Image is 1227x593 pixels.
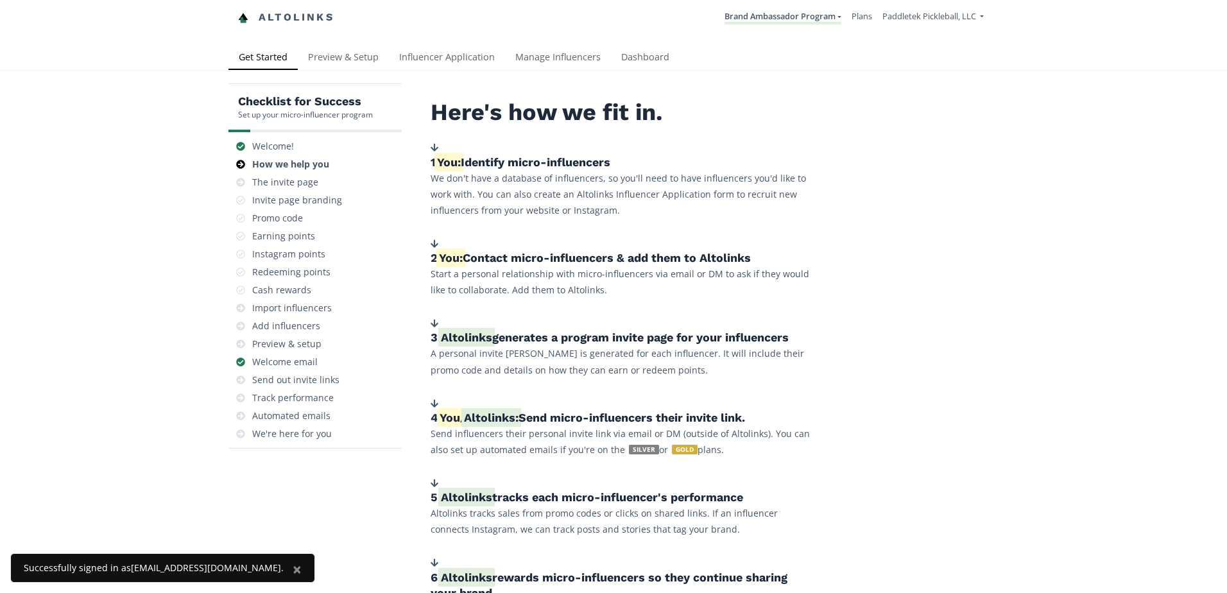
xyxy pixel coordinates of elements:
[431,250,816,266] h5: 2. Contact micro-influencers & add them to Altolinks
[252,176,318,189] div: The invite page
[238,94,373,109] h5: Checklist for Success
[238,13,248,23] img: favicon-32x32.png
[252,212,303,225] div: Promo code
[668,443,698,456] a: GOLD
[725,10,841,24] a: Brand Ambassador Program
[24,562,284,574] div: Successfully signed in as [EMAIL_ADDRESS][DOMAIN_NAME] .
[431,266,816,298] p: Start a personal relationship with micro-influencers via email or DM to ask if they would like to...
[252,158,329,171] div: How we help you
[431,170,816,219] p: We don't have a database of influencers, so you'll need to have influencers you'd like to work wi...
[252,230,315,243] div: Earning points
[431,345,816,377] p: A personal invite [PERSON_NAME] is generated for each influencer. It will include their promo cod...
[431,490,816,505] h5: 5. tracks each micro-influencer's performance
[431,505,816,537] p: Altolinks tracks sales from promo codes or clicks on shared links. If an influencer connects Inst...
[852,10,872,22] a: Plans
[441,490,492,504] span: Altolinks
[252,427,332,440] div: We're here for you
[252,320,320,332] div: Add influencers
[625,443,659,456] a: SILVER
[629,445,659,454] span: SILVER
[280,554,314,585] button: Close
[293,558,302,580] span: ×
[238,7,334,28] a: Altolinks
[882,10,984,25] a: Paddletek Pickleball, LLC
[252,338,322,350] div: Preview & setup
[252,409,330,422] div: Automated emails
[672,445,698,454] span: GOLD
[252,391,334,404] div: Track performance
[252,302,332,314] div: Import influencers
[431,99,816,126] h2: Here's how we fit in.
[228,46,298,71] a: Get Started
[437,155,461,169] span: You:
[252,356,318,368] div: Welcome email
[431,330,816,345] h5: 3. generates a program invite page for your influencers
[440,411,460,424] span: You
[611,46,680,71] a: Dashboard
[252,248,325,261] div: Instagram points
[441,331,492,344] span: Altolinks
[439,251,463,264] span: You:
[298,46,389,71] a: Preview & Setup
[464,411,519,424] span: Altolinks:
[252,266,330,279] div: Redeeming points
[431,410,816,425] h5: 4. / Send micro-influencers their invite link.
[252,374,339,386] div: Send out invite links
[252,284,311,296] div: Cash rewards
[431,155,816,170] h5: 1. Identify micro-influencers
[252,194,342,207] div: Invite page branding
[252,140,294,153] div: Welcome!
[505,46,611,71] a: Manage Influencers
[431,425,816,458] p: Send influencers their personal invite link via email or DM (outside of Altolinks). You can also ...
[882,10,976,22] span: Paddletek Pickleball, LLC
[389,46,505,71] a: Influencer Application
[441,571,492,584] span: Altolinks
[238,109,373,120] div: Set up your micro-influencer program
